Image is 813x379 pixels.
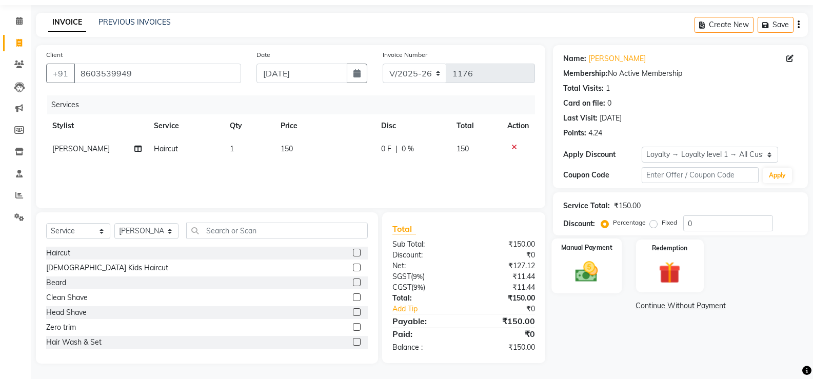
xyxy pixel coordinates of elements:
[607,98,611,109] div: 0
[383,50,427,59] label: Invoice Number
[230,144,234,153] span: 1
[464,261,543,271] div: ₹127.12
[614,201,641,211] div: ₹150.00
[154,144,178,153] span: Haircut
[48,13,86,32] a: INVOICE
[274,114,375,137] th: Price
[46,337,102,348] div: Hair Wash & Set
[148,114,224,137] th: Service
[464,328,543,340] div: ₹0
[402,144,414,154] span: 0 %
[46,64,75,83] button: +91
[74,64,241,83] input: Search by Name/Mobile/Email/Code
[563,83,604,94] div: Total Visits:
[381,144,391,154] span: 0 F
[563,218,595,229] div: Discount:
[385,328,464,340] div: Paid:
[652,244,687,253] label: Redemption
[501,114,535,137] th: Action
[477,304,543,314] div: ₹0
[563,149,641,160] div: Apply Discount
[46,50,63,59] label: Client
[695,17,753,33] button: Create New
[563,113,598,124] div: Last Visit:
[464,250,543,261] div: ₹0
[758,17,794,33] button: Save
[52,144,110,153] span: [PERSON_NAME]
[98,17,171,27] a: PREVIOUS INVOICES
[375,114,451,137] th: Disc
[464,342,543,353] div: ₹150.00
[450,114,501,137] th: Total
[395,144,398,154] span: |
[613,218,646,227] label: Percentage
[385,315,464,327] div: Payable:
[281,144,293,153] span: 150
[385,304,477,314] a: Add Tip
[563,170,641,181] div: Coupon Code
[561,243,612,252] label: Manual Payment
[606,83,610,94] div: 1
[568,258,605,285] img: _cash.svg
[588,53,646,64] a: [PERSON_NAME]
[47,95,543,114] div: Services
[46,307,87,318] div: Head Shave
[385,250,464,261] div: Discount:
[413,283,423,291] span: 9%
[563,53,586,64] div: Name:
[46,263,168,273] div: [DEMOGRAPHIC_DATA] Kids Haircut
[464,315,543,327] div: ₹150.00
[464,271,543,282] div: ₹11.44
[385,271,464,282] div: ( )
[563,128,586,138] div: Points:
[46,292,88,303] div: Clean Shave
[46,114,148,137] th: Stylist
[392,224,416,234] span: Total
[256,50,270,59] label: Date
[224,114,274,137] th: Qty
[563,68,798,79] div: No Active Membership
[662,218,677,227] label: Fixed
[457,144,469,153] span: 150
[464,293,543,304] div: ₹150.00
[392,272,411,281] span: SGST
[563,201,610,211] div: Service Total:
[642,167,759,183] input: Enter Offer / Coupon Code
[385,293,464,304] div: Total:
[46,322,76,333] div: Zero trim
[46,277,66,288] div: Beard
[385,282,464,293] div: ( )
[563,98,605,109] div: Card on file:
[186,223,368,238] input: Search or Scan
[652,259,687,286] img: _gift.svg
[385,239,464,250] div: Sub Total:
[600,113,622,124] div: [DATE]
[392,283,411,292] span: CGST
[464,282,543,293] div: ₹11.44
[555,301,806,311] a: Continue Without Payment
[385,261,464,271] div: Net:
[464,239,543,250] div: ₹150.00
[563,68,608,79] div: Membership:
[46,248,70,258] div: Haircut
[385,342,464,353] div: Balance :
[413,272,423,281] span: 9%
[763,168,792,183] button: Apply
[588,128,602,138] div: 4.24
